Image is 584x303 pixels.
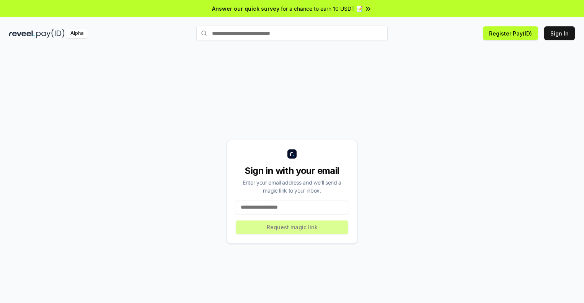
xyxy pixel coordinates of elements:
img: logo_small [287,149,297,159]
button: Sign In [544,26,575,40]
img: reveel_dark [9,29,35,38]
div: Alpha [66,29,88,38]
span: for a chance to earn 10 USDT 📝 [281,5,363,13]
div: Sign in with your email [236,165,348,177]
span: Answer our quick survey [212,5,279,13]
img: pay_id [36,29,65,38]
div: Enter your email address and we’ll send a magic link to your inbox. [236,178,348,194]
button: Register Pay(ID) [483,26,538,40]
